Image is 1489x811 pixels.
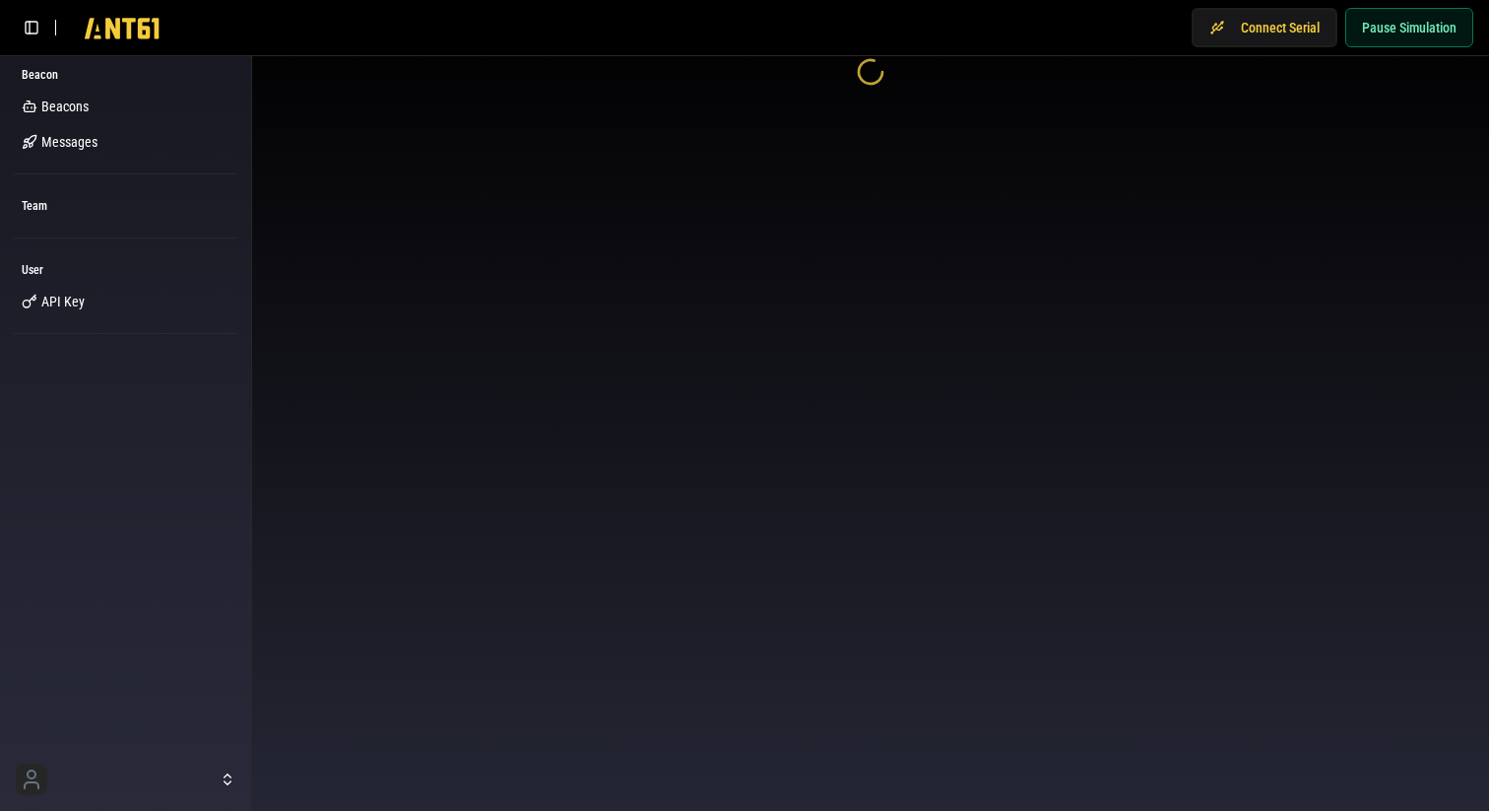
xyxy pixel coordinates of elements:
[14,59,237,91] div: Beacon
[1345,8,1473,47] button: Pause Simulation
[14,286,237,317] a: API Key
[14,126,237,158] a: Messages
[14,254,237,286] div: User
[14,91,237,122] a: Beacons
[41,132,97,152] span: Messages
[14,190,237,222] div: Team
[1192,8,1337,47] button: Connect Serial
[41,292,85,311] span: API Key
[41,97,89,116] span: Beacons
